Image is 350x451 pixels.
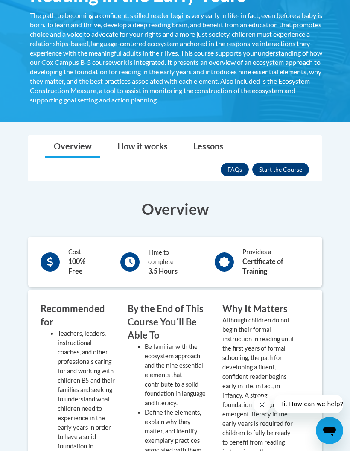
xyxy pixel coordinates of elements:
b: Certificate of Training [242,257,283,275]
button: Enroll [252,163,309,176]
a: How it works [109,136,176,158]
div: Provides a [242,247,309,276]
a: FAQs [221,163,249,176]
a: Lessons [185,136,232,158]
li: Be familiar with the ecosystem approach and the nine essential elements that contribute to a soli... [145,342,210,408]
b: 3.5 Hours [148,267,178,275]
div: The path to becoming a confident, skilled reader begins very early in life- in fact, even before ... [30,11,324,105]
iframe: Message from company [274,395,343,413]
div: Time to complete [148,248,196,276]
b: 100% Free [68,257,85,275]
h3: Recommended for [41,302,115,329]
h3: Overview [28,198,322,220]
div: Cost [68,247,101,276]
h3: By the End of This Course Youʹll Be Able To [128,302,210,342]
iframe: Close message [254,396,271,413]
a: Overview [45,136,100,158]
h3: Why It Matters [222,302,297,316]
iframe: Button to launch messaging window [316,417,343,444]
